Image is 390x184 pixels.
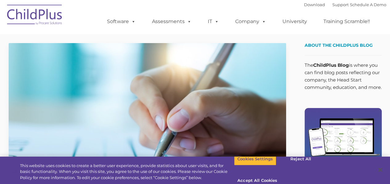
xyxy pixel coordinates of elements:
[281,153,320,166] button: Reject All
[305,42,373,48] span: About the ChildPlus Blog
[350,2,386,7] a: Schedule A Demo
[234,153,276,166] button: Cookies Settings
[101,15,142,28] a: Software
[305,62,382,91] p: The is where you can find blog posts reflecting our company, the Head Start community, education,...
[276,15,313,28] a: University
[332,2,349,7] a: Support
[20,163,234,181] div: This website uses cookies to create a better user experience, provide statistics about user visit...
[146,15,198,28] a: Assessments
[317,15,376,28] a: Training Scramble!!
[4,0,66,31] img: ChildPlus by Procare Solutions
[304,2,325,7] a: Download
[304,2,386,7] font: |
[202,15,225,28] a: IT
[373,163,387,177] button: Close
[313,62,349,68] strong: ChildPlus Blog
[229,15,272,28] a: Company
